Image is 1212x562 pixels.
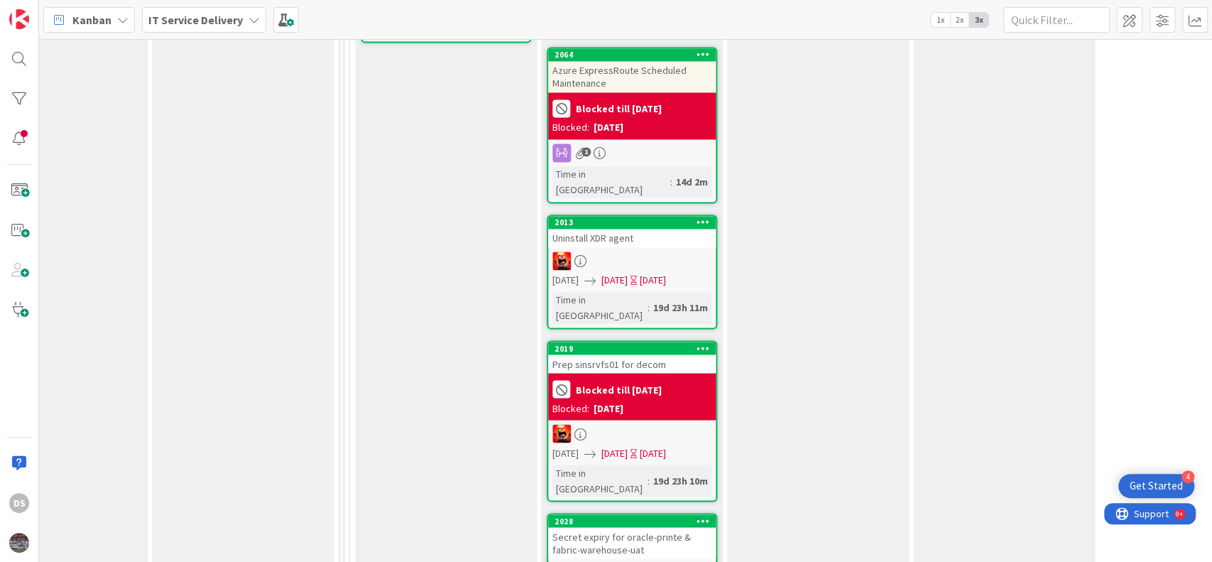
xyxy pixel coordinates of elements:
[969,13,988,27] span: 3x
[552,273,579,288] span: [DATE]
[576,104,662,114] b: Blocked till [DATE]
[9,533,29,553] img: avatar
[552,465,648,496] div: Time in [GEOGRAPHIC_DATA]
[548,514,716,558] div: 2028Secret expiry for oracle-printe & fabric-warehouse-uat
[548,229,716,247] div: Uninstall XDR agent
[650,472,711,488] div: 19d 23h 10m
[548,342,716,373] div: 2019Prep sinsrvfs01 for decom
[552,252,571,270] img: VN
[148,13,243,27] b: IT Service Delivery
[1003,7,1110,33] input: Quick Filter...
[1118,474,1194,498] div: Open Get Started checklist, remaining modules: 4
[72,6,79,17] div: 9+
[650,300,711,315] div: 19d 23h 11m
[548,48,716,61] div: 2064
[1130,479,1183,493] div: Get Started
[555,50,716,60] div: 2064
[601,445,628,460] span: [DATE]
[555,217,716,227] div: 2013
[670,174,672,190] span: :
[601,273,628,288] span: [DATE]
[552,166,670,198] div: Time in [GEOGRAPHIC_DATA]
[548,61,716,92] div: Azure ExpressRoute Scheduled Maintenance
[552,445,579,460] span: [DATE]
[594,120,623,135] div: [DATE]
[548,48,716,92] div: 2064Azure ExpressRoute Scheduled Maintenance
[552,424,571,443] img: VN
[30,2,65,19] span: Support
[1181,470,1194,483] div: 4
[548,252,716,270] div: VN
[555,516,716,526] div: 2028
[648,300,650,315] span: :
[9,493,29,513] div: DS
[640,445,666,460] div: [DATE]
[548,342,716,355] div: 2019
[548,527,716,558] div: Secret expiry for oracle-printe & fabric-warehouse-uat
[548,216,716,229] div: 2013
[576,384,662,394] b: Blocked till [DATE]
[72,11,111,28] span: Kanban
[548,514,716,527] div: 2028
[672,174,711,190] div: 14d 2m
[582,147,591,156] span: 1
[594,401,623,416] div: [DATE]
[555,343,716,353] div: 2019
[950,13,969,27] span: 2x
[548,424,716,443] div: VN
[552,292,648,323] div: Time in [GEOGRAPHIC_DATA]
[648,472,650,488] span: :
[9,9,29,29] img: Visit kanbanzone.com
[548,216,716,247] div: 2013Uninstall XDR agent
[552,401,589,416] div: Blocked:
[931,13,950,27] span: 1x
[548,355,716,373] div: Prep sinsrvfs01 for decom
[640,273,666,288] div: [DATE]
[552,120,589,135] div: Blocked:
